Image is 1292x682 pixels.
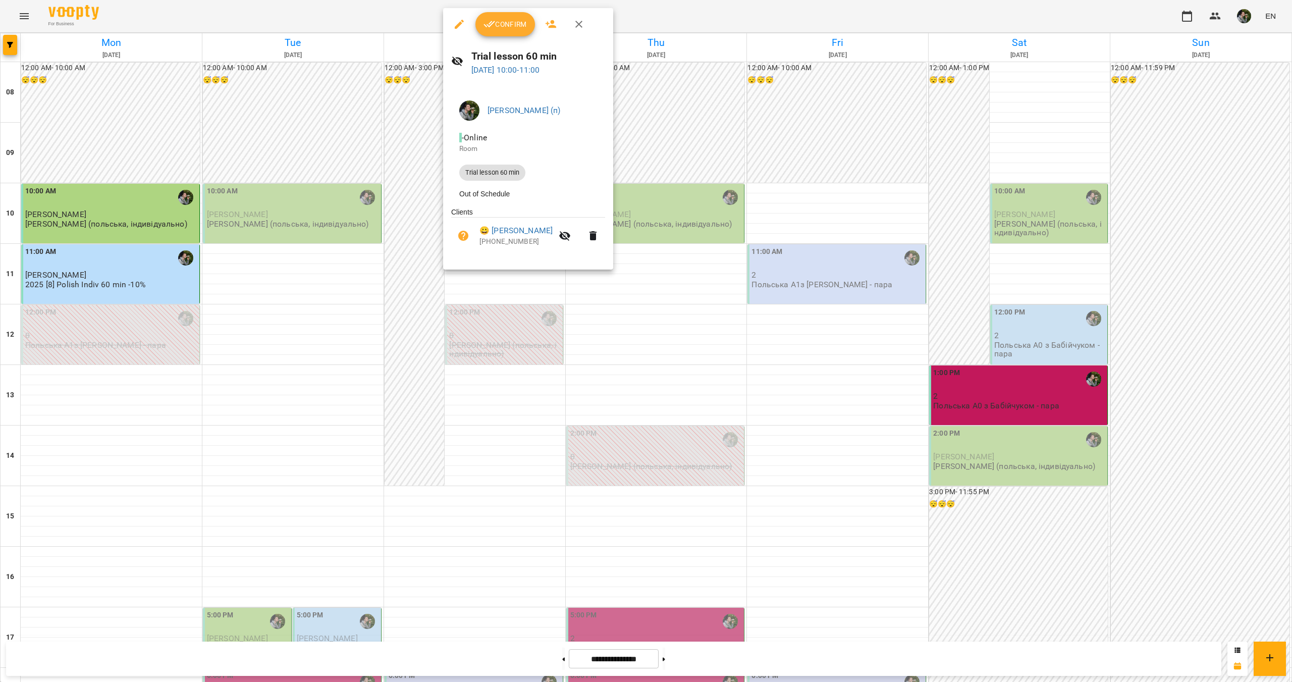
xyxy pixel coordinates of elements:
[451,185,605,203] li: Out of Schedule
[479,237,553,247] p: [PHONE_NUMBER]
[459,168,525,177] span: Trial lesson 60 min
[475,12,535,36] button: Confirm
[479,225,553,237] a: 😀 [PERSON_NAME]
[488,106,561,115] a: [PERSON_NAME] (п)
[451,224,475,248] button: Unpaid. Bill the attendance?
[459,133,489,142] span: - Online
[471,65,540,75] a: [DATE] 10:00-11:00
[451,207,605,257] ul: Clients
[471,48,605,64] h6: Trial lesson 60 min
[459,100,479,121] img: 70cfbdc3d9a863d38abe8aa8a76b24f3.JPG
[483,18,527,30] span: Confirm
[459,144,597,154] p: Room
